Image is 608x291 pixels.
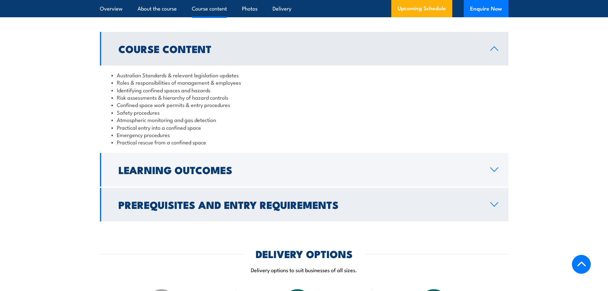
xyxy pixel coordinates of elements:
a: Course Content [100,32,508,65]
a: Prerequisites and Entry Requirements [100,188,508,221]
a: Learning Outcomes [100,153,508,187]
li: Emergency procedures [111,131,497,138]
li: Roles & responsibilities of management & employees [111,79,497,86]
h2: Learning Outcomes [118,165,480,174]
li: Risk assessments & hierarchy of hazard controls [111,94,497,101]
li: Atmospheric monitoring and gas detection [111,116,497,123]
p: Delivery options to suit businesses of all sizes. [100,266,508,273]
h2: Prerequisites and Entry Requirements [118,200,480,209]
li: Confined space work permits & entry procedures [111,101,497,108]
li: Australian Standards & relevant legislation updates [111,71,497,79]
h2: Course Content [118,44,480,53]
li: Identifying confined spaces and hazards [111,86,497,94]
li: Practical entry into a confined space [111,124,497,131]
li: Practical rescue from a confined space [111,138,497,146]
h2: DELIVERY OPTIONS [256,249,353,258]
li: Safety procedures [111,109,497,116]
